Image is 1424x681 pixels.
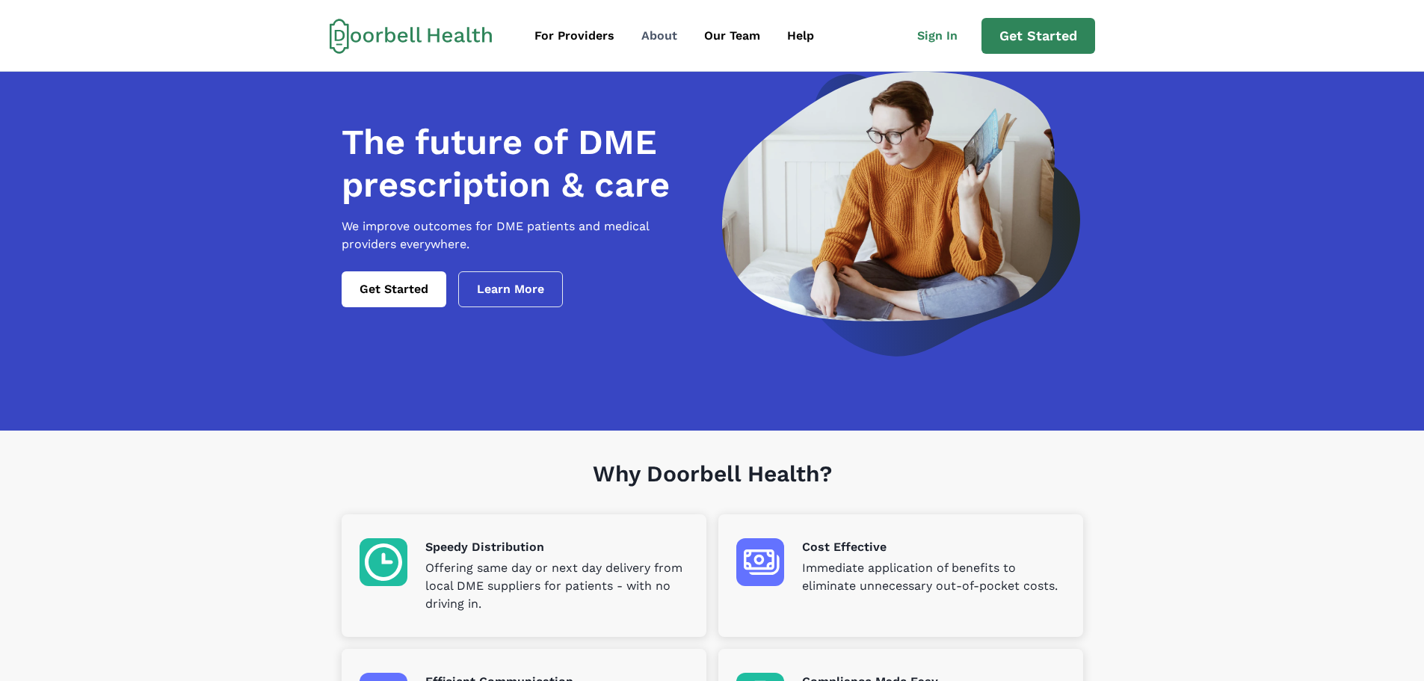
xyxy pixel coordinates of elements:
p: Speedy Distribution [425,538,688,556]
p: Offering same day or next day delivery from local DME suppliers for patients - with no driving in. [425,559,688,613]
a: Get Started [342,271,446,307]
img: a woman looking at a computer [722,72,1080,357]
a: Help [775,21,826,51]
p: Cost Effective [802,538,1065,556]
a: Our Team [692,21,772,51]
a: About [629,21,689,51]
a: Learn More [458,271,563,307]
div: Our Team [704,27,760,45]
a: For Providers [523,21,626,51]
div: For Providers [534,27,614,45]
p: Immediate application of benefits to eliminate unnecessary out-of-pocket costs. [802,559,1065,595]
div: Help [787,27,814,45]
h1: Why Doorbell Health? [342,460,1083,514]
a: Get Started [981,18,1095,54]
img: Cost Effective icon [736,538,784,586]
img: Speedy Distribution icon [360,538,407,586]
p: We improve outcomes for DME patients and medical providers everywhere. [342,218,705,253]
div: About [641,27,677,45]
h1: The future of DME prescription & care [342,121,705,206]
a: Sign In [905,21,981,51]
